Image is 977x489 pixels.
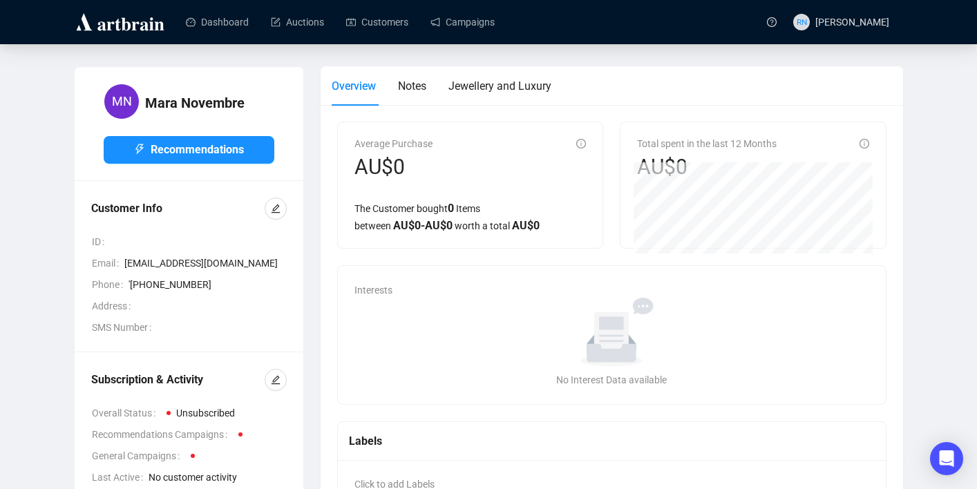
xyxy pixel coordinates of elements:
[92,427,233,442] span: Recommendations Campaigns
[796,15,807,28] span: RN
[134,144,145,155] span: thunderbolt
[393,219,453,232] span: AU$ 0 - AU$ 0
[354,285,392,296] span: Interests
[354,138,433,149] span: Average Purchase
[151,141,244,158] span: Recommendations
[930,442,963,475] div: Open Intercom Messenger
[176,407,235,419] span: Unsubscribed
[129,277,287,292] span: '[PHONE_NUMBER]
[92,470,149,485] span: Last Active
[271,375,281,385] span: edit
[149,470,287,485] span: No customer activity
[448,79,551,93] span: Jewellery and Luxury
[346,4,408,40] a: Customers
[91,372,265,388] div: Subscription & Activity
[92,298,136,314] span: Address
[91,200,265,217] div: Customer Info
[92,320,157,335] span: SMS Number
[360,372,864,387] div: No Interest Data available
[767,17,777,27] span: question-circle
[354,154,433,180] div: AU$0
[271,204,281,213] span: edit
[332,79,376,93] span: Overview
[271,4,324,40] a: Auctions
[398,79,426,93] span: Notes
[124,256,287,271] span: [EMAIL_ADDRESS][DOMAIN_NAME]
[92,405,161,421] span: Overall Status
[354,200,586,234] div: The Customer bought Items between worth a total
[104,136,274,164] button: Recommendations
[448,202,454,215] span: 0
[637,138,777,149] span: Total spent in the last 12 Months
[512,219,540,232] span: AU$ 0
[112,92,132,111] span: MN
[186,4,249,40] a: Dashboard
[74,11,167,33] img: logo
[430,4,495,40] a: Campaigns
[637,154,777,180] div: AU$0
[92,448,185,463] span: General Campaigns
[92,277,129,292] span: Phone
[92,234,110,249] span: ID
[349,432,875,450] div: Labels
[145,93,245,113] h4: Mara Novembre
[860,139,869,148] span: info-circle
[815,17,889,28] span: [PERSON_NAME]
[92,256,124,271] span: Email
[576,139,586,148] span: info-circle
